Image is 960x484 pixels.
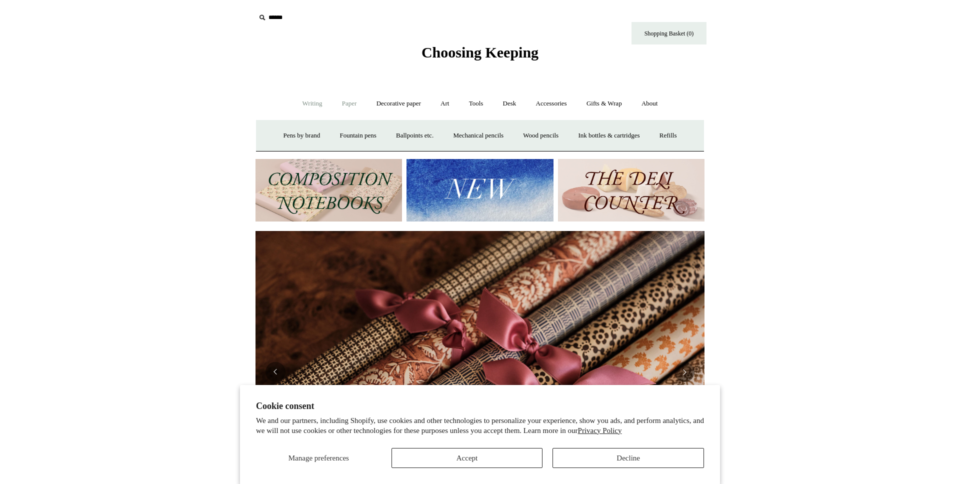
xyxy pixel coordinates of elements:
[578,426,622,434] a: Privacy Policy
[460,90,492,117] a: Tools
[444,122,512,149] a: Mechanical pencils
[293,90,331,117] a: Writing
[632,90,667,117] a: About
[631,22,706,44] a: Shopping Basket (0)
[421,52,538,59] a: Choosing Keeping
[527,90,576,117] a: Accessories
[514,122,567,149] a: Wood pencils
[552,448,704,468] button: Decline
[387,122,442,149] a: Ballpoints etc.
[256,416,704,435] p: We and our partners, including Shopify, use cookies and other technologies to personalize your ex...
[650,122,686,149] a: Refills
[558,159,704,221] img: The Deli Counter
[288,454,349,462] span: Manage preferences
[494,90,525,117] a: Desk
[577,90,631,117] a: Gifts & Wrap
[431,90,458,117] a: Art
[674,362,694,382] button: Next
[333,90,366,117] a: Paper
[265,362,285,382] button: Previous
[367,90,430,117] a: Decorative paper
[391,448,543,468] button: Accept
[330,122,385,149] a: Fountain pens
[421,44,538,60] span: Choosing Keeping
[406,159,553,221] img: New.jpg__PID:f73bdf93-380a-4a35-bcfe-7823039498e1
[256,448,381,468] button: Manage preferences
[274,122,329,149] a: Pens by brand
[569,122,648,149] a: Ink bottles & cartridges
[255,159,402,221] img: 202302 Composition ledgers.jpg__PID:69722ee6-fa44-49dd-a067-31375e5d54ec
[256,401,704,411] h2: Cookie consent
